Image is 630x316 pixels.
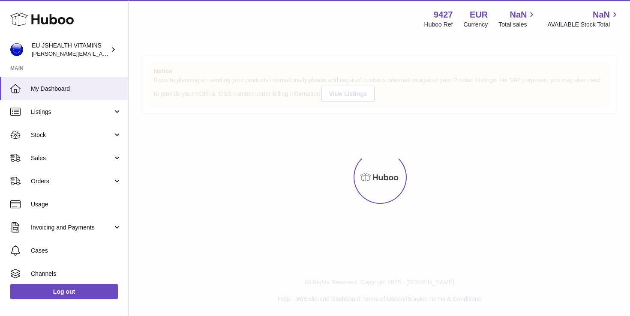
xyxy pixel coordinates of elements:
img: laura@jessicasepel.com [10,43,23,56]
strong: EUR [470,9,488,21]
span: Stock [31,131,113,139]
span: My Dashboard [31,85,122,93]
div: EU JSHEALTH VITAMINS [32,42,109,58]
a: NaN AVAILABLE Stock Total [547,9,620,29]
span: [PERSON_NAME][EMAIL_ADDRESS][DOMAIN_NAME] [32,50,172,57]
span: Usage [31,200,122,209]
span: NaN [510,9,527,21]
span: AVAILABLE Stock Total [547,21,620,29]
span: Channels [31,270,122,278]
span: Total sales [498,21,537,29]
div: Huboo Ref [424,21,453,29]
span: Listings [31,108,113,116]
span: Invoicing and Payments [31,224,113,232]
strong: 9427 [434,9,453,21]
div: Currency [464,21,488,29]
a: NaN Total sales [498,9,537,29]
span: NaN [593,9,610,21]
a: Log out [10,284,118,299]
span: Sales [31,154,113,162]
span: Cases [31,247,122,255]
span: Orders [31,177,113,185]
